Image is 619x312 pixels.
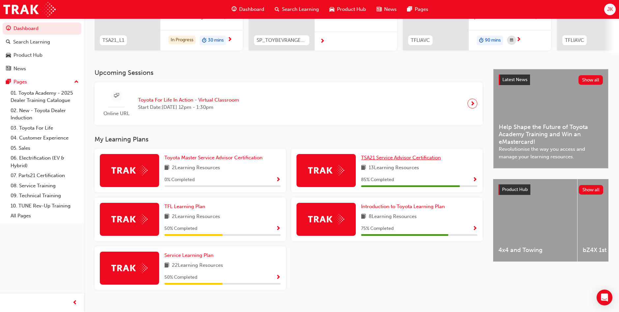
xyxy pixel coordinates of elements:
[276,225,281,233] button: Show Progress
[164,213,169,221] span: book-icon
[269,3,324,16] a: search-iconSearch Learning
[138,104,239,111] span: Start Date: [DATE] 12pm - 1:30pm
[499,75,603,85] a: Latest NewsShow all
[276,226,281,232] span: Show Progress
[493,69,608,169] a: Latest NewsShow allHelp Shape the Future of Toyota Academy Training and Win an eMastercard!Revolu...
[384,6,397,13] span: News
[411,37,430,44] span: TFLIAVC
[472,226,477,232] span: Show Progress
[308,165,344,175] img: Trak
[499,145,603,160] span: Revolutionise the way you access and manage your learning resources.
[276,176,281,184] button: Show Progress
[498,184,603,195] a: Product HubShow all
[485,37,501,44] span: 90 mins
[72,299,77,307] span: prev-icon
[369,213,417,221] span: 8 Learning Resources
[164,164,169,172] span: book-icon
[415,6,428,13] span: Pages
[3,76,81,88] button: Pages
[111,165,148,175] img: Trak
[6,39,11,45] span: search-icon
[361,164,366,172] span: book-icon
[257,37,307,44] span: SP_TOYBEVRANGE_EL
[402,3,434,16] a: pages-iconPages
[102,37,124,44] span: TSA21_L1
[276,275,281,281] span: Show Progress
[6,26,11,32] span: guage-icon
[472,225,477,233] button: Show Progress
[6,66,11,72] span: news-icon
[164,155,263,161] span: Toyota Master Service Advisor Certification
[470,99,475,108] span: next-icon
[282,6,319,13] span: Search Learning
[499,123,603,146] span: Help Shape the Future of Toyota Academy Training and Win an eMastercard!
[13,38,50,46] div: Search Learning
[14,65,26,73] div: News
[172,164,220,172] span: 2 Learning Resources
[172,213,220,221] span: 2 Learning Resources
[164,176,195,184] span: 0 % Completed
[95,69,483,77] h3: Upcoming Sessions
[8,106,81,123] a: 02. New - Toyota Dealer Induction
[8,211,81,221] a: All Pages
[14,78,27,86] div: Pages
[337,6,366,13] span: Product Hub
[3,63,81,75] a: News
[8,201,81,211] a: 10. TUNE Rev-Up Training
[578,75,603,85] button: Show all
[8,133,81,143] a: 04. Customer Experience
[164,154,265,162] a: Toyota Master Service Advisor Certification
[493,179,577,262] a: 4x4 and Towing
[114,92,119,100] span: sessionType_ONLINE_URL-icon
[502,77,527,82] span: Latest News
[3,2,56,17] img: Trak
[3,21,81,76] button: DashboardSearch LearningProduct HubNews
[276,177,281,183] span: Show Progress
[8,123,81,133] a: 03. Toyota For Life
[607,6,613,13] span: JK
[95,136,483,143] h3: My Learning Plans
[510,36,513,45] span: calendar-icon
[324,3,371,16] a: car-iconProduct Hub
[164,252,213,258] span: Service Learning Plan
[502,187,528,192] span: Product Hub
[472,176,477,184] button: Show Progress
[597,290,612,305] div: Open Intercom Messenger
[516,37,521,43] span: next-icon
[565,37,584,44] span: TFLIAVC
[164,274,197,281] span: 50 % Completed
[361,203,445,209] span: Introduction to Toyota Learning Plan
[3,22,81,35] a: Dashboard
[579,185,604,195] button: Show all
[227,37,232,43] span: next-icon
[14,51,42,59] div: Product Hub
[498,246,572,254] span: 4x4 and Towing
[111,214,148,224] img: Trak
[164,252,216,259] a: Service Learning Plan
[208,37,224,44] span: 30 mins
[361,154,443,162] a: TSA21 Service Advisor Certification
[172,262,223,270] span: 22 Learning Resources
[369,164,419,172] span: 13 Learning Resources
[138,96,239,104] span: Toyota For Life In Action - Virtual Classroom
[329,5,334,14] span: car-icon
[377,5,381,14] span: news-icon
[74,78,79,86] span: up-icon
[361,213,366,221] span: book-icon
[111,263,148,273] img: Trak
[361,176,394,184] span: 85 % Completed
[479,36,484,45] span: duration-icon
[6,52,11,58] span: car-icon
[275,5,279,14] span: search-icon
[8,181,81,191] a: 08. Service Training
[8,88,81,106] a: 01. Toyota Academy - 2025 Dealer Training Catalogue
[276,273,281,282] button: Show Progress
[320,39,325,45] span: next-icon
[371,3,402,16] a: news-iconNews
[3,49,81,61] a: Product Hub
[164,203,208,210] a: TFL Learning Plan
[100,87,477,120] a: Online URLToyota For Life In Action - Virtual ClassroomStart Date:[DATE] 12pm - 1:30pm
[164,225,197,233] span: 50 % Completed
[202,36,207,45] span: duration-icon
